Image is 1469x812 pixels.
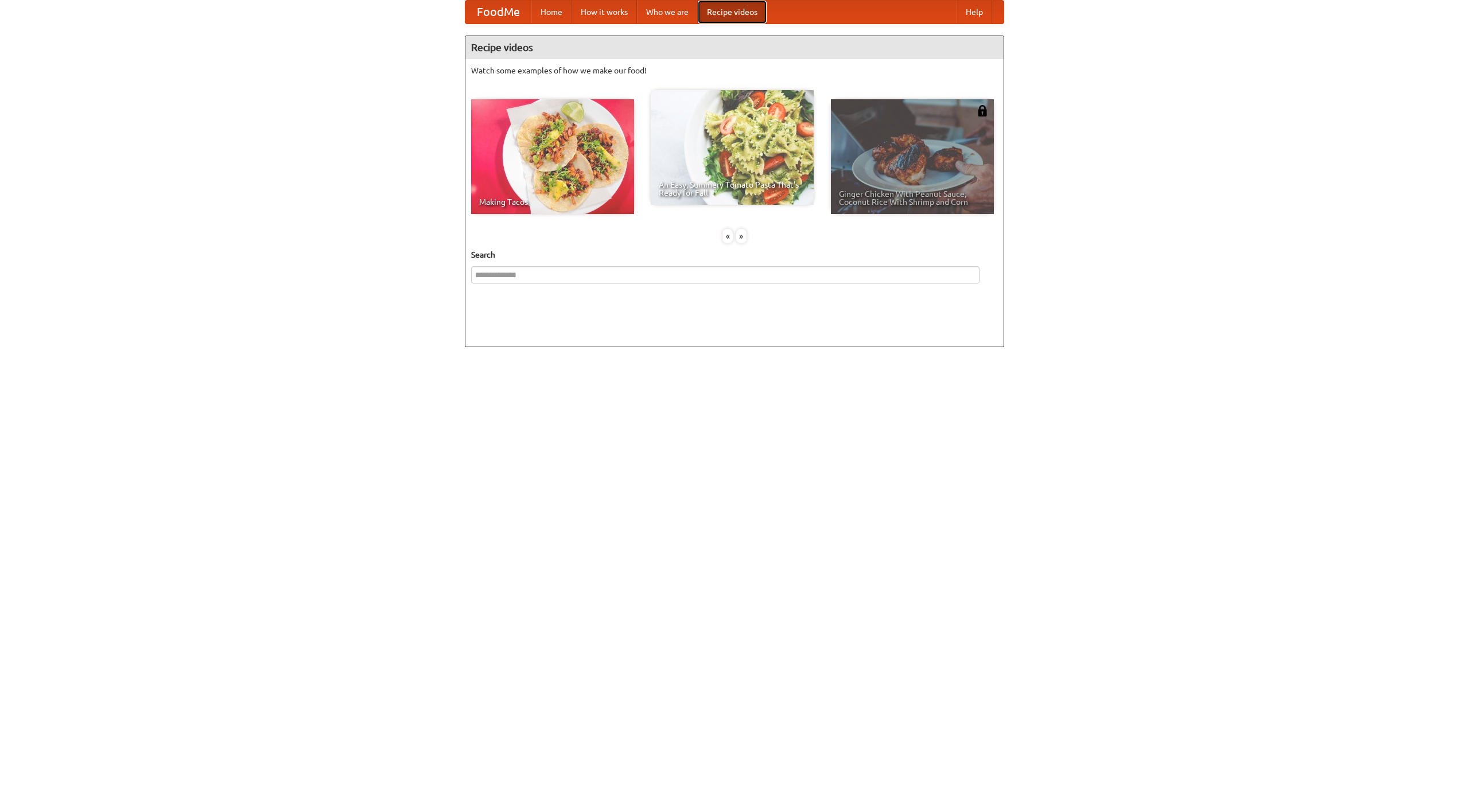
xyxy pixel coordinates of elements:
span: Making Tacos [479,198,626,206]
h4: Recipe videos [465,36,1004,59]
a: Recipe videos [698,1,767,24]
p: Watch some examples of how we make our food! [471,65,998,76]
a: How it works [572,1,637,24]
a: Who we are [637,1,698,24]
h5: Search [471,249,998,261]
div: « [722,229,733,243]
span: An Easy, Summery Tomato Pasta That's Ready for Fall [659,181,806,197]
img: 483408.png [977,105,988,116]
a: Help [957,1,992,24]
a: Making Tacos [471,99,634,214]
a: An Easy, Summery Tomato Pasta That's Ready for Fall [651,90,814,205]
a: Home [531,1,572,24]
a: FoodMe [465,1,531,24]
div: » [736,229,747,243]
